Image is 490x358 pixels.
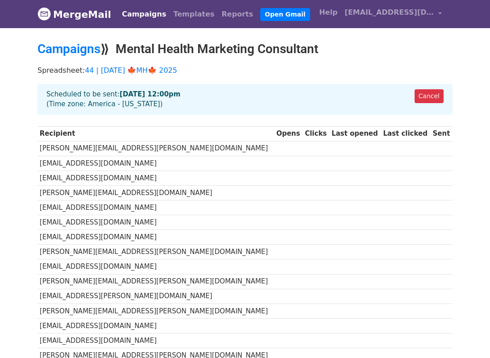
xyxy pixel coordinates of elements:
[170,5,218,23] a: Templates
[260,8,310,21] a: Open Gmail
[37,200,274,215] td: [EMAIL_ADDRESS][DOMAIN_NAME]
[37,274,274,289] td: [PERSON_NAME][EMAIL_ADDRESS][PERSON_NAME][DOMAIN_NAME]
[274,126,303,141] th: Opens
[37,259,274,274] td: [EMAIL_ADDRESS][DOMAIN_NAME]
[37,141,274,156] td: [PERSON_NAME][EMAIL_ADDRESS][PERSON_NAME][DOMAIN_NAME]
[37,304,274,318] td: [PERSON_NAME][EMAIL_ADDRESS][PERSON_NAME][DOMAIN_NAME]
[37,5,111,24] a: MergeMail
[37,333,274,348] td: [EMAIL_ADDRESS][DOMAIN_NAME]
[37,66,453,75] p: Spreadsheet:
[329,126,381,141] th: Last opened
[218,5,257,23] a: Reports
[415,89,444,103] a: Cancel
[37,245,274,259] td: [PERSON_NAME][EMAIL_ADDRESS][PERSON_NAME][DOMAIN_NAME]
[37,42,453,57] h2: ⟫ Mental Health Marketing Consultant
[37,171,274,185] td: [EMAIL_ADDRESS][DOMAIN_NAME]
[316,4,341,21] a: Help
[37,84,453,115] div: Scheduled to be sent: (Time zone: America - [US_STATE])
[37,289,274,304] td: [EMAIL_ADDRESS][PERSON_NAME][DOMAIN_NAME]
[37,7,51,21] img: MergeMail logo
[37,215,274,230] td: [EMAIL_ADDRESS][DOMAIN_NAME]
[341,4,445,25] a: [EMAIL_ADDRESS][DOMAIN_NAME]
[431,126,453,141] th: Sent
[120,90,180,98] strong: [DATE] 12:00pm
[37,185,274,200] td: [PERSON_NAME][EMAIL_ADDRESS][DOMAIN_NAME]
[118,5,170,23] a: Campaigns
[37,156,274,171] td: [EMAIL_ADDRESS][DOMAIN_NAME]
[85,66,177,75] a: 44 | [DATE] 🍁MH🍁 2025
[303,126,329,141] th: Clicks
[37,230,274,245] td: [EMAIL_ADDRESS][DOMAIN_NAME]
[37,42,100,56] a: Campaigns
[381,126,431,141] th: Last clicked
[37,126,274,141] th: Recipient
[345,7,434,18] span: [EMAIL_ADDRESS][DOMAIN_NAME]
[37,318,274,333] td: [EMAIL_ADDRESS][DOMAIN_NAME]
